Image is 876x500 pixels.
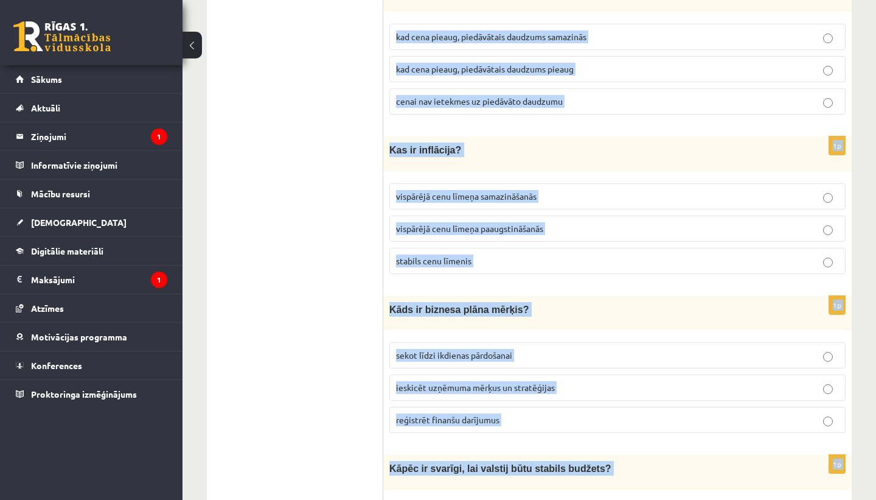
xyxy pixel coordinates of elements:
[823,66,833,76] input: kad cena pieaug, piedāvātais daudzums pieaug
[13,21,111,52] a: Rīgas 1. Tālmācības vidusskola
[823,417,833,426] input: reģistrēt finanšu darījumus
[823,258,833,267] input: stabils cenu līmenis
[16,65,167,93] a: Sākums
[396,96,563,107] span: cenai nav ietekmes uz piedāvāto daudzumu
[829,454,846,474] p: 1p
[151,272,167,288] i: 1
[31,303,64,314] span: Atzīmes
[31,245,103,256] span: Digitālie materiāli
[31,217,127,228] span: [DEMOGRAPHIC_DATA]
[16,266,167,294] a: Maksājumi1
[16,180,167,208] a: Mācību resursi
[389,463,611,474] span: Kāpēc ir svarīgi, lai valstij būtu stabils budžets?
[31,74,62,85] span: Sākums
[396,414,499,425] span: reģistrēt finanšu darījumus
[823,98,833,108] input: cenai nav ietekmes uz piedāvāto daudzumu
[389,305,529,315] span: Kāds ir biznesa plāna mērķis?
[16,380,167,408] a: Proktoringa izmēģinājums
[31,331,127,342] span: Motivācijas programma
[823,352,833,362] input: sekot līdzi ikdienas pārdošanai
[31,360,82,371] span: Konferences
[31,102,60,113] span: Aktuāli
[16,122,167,150] a: Ziņojumi1
[396,255,471,266] span: stabils cenu līmenis
[16,94,167,122] a: Aktuāli
[16,323,167,351] a: Motivācijas programma
[16,237,167,265] a: Digitālie materiāli
[829,136,846,155] p: 1p
[396,223,543,234] span: vispārējā cenu līmeņa paaugstināšanās
[823,384,833,394] input: ieskicēt uzņēmuma mērķus un stratēģijas
[823,193,833,203] input: vispārējā cenu līmeņa samazināšanās
[396,191,537,202] span: vispārējā cenu līmeņa samazināšanās
[31,188,90,199] span: Mācību resursi
[396,350,512,361] span: sekot līdzi ikdienas pārdošanai
[16,294,167,322] a: Atzīmes
[829,295,846,315] p: 1p
[31,266,167,294] legend: Maksājumi
[16,151,167,179] a: Informatīvie ziņojumi
[396,63,574,74] span: kad cena pieaug, piedāvātais daudzums pieaug
[16,351,167,379] a: Konferences
[31,151,167,179] legend: Informatīvie ziņojumi
[151,129,167,145] i: 1
[389,145,461,155] span: Kas ir inflācija?
[823,33,833,43] input: kad cena pieaug, piedāvātais daudzums samazinās
[31,122,167,150] legend: Ziņojumi
[823,225,833,235] input: vispārējā cenu līmeņa paaugstināšanās
[396,31,586,42] span: kad cena pieaug, piedāvātais daudzums samazinās
[31,389,137,400] span: Proktoringa izmēģinājums
[16,208,167,236] a: [DEMOGRAPHIC_DATA]
[396,382,555,393] span: ieskicēt uzņēmuma mērķus un stratēģijas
